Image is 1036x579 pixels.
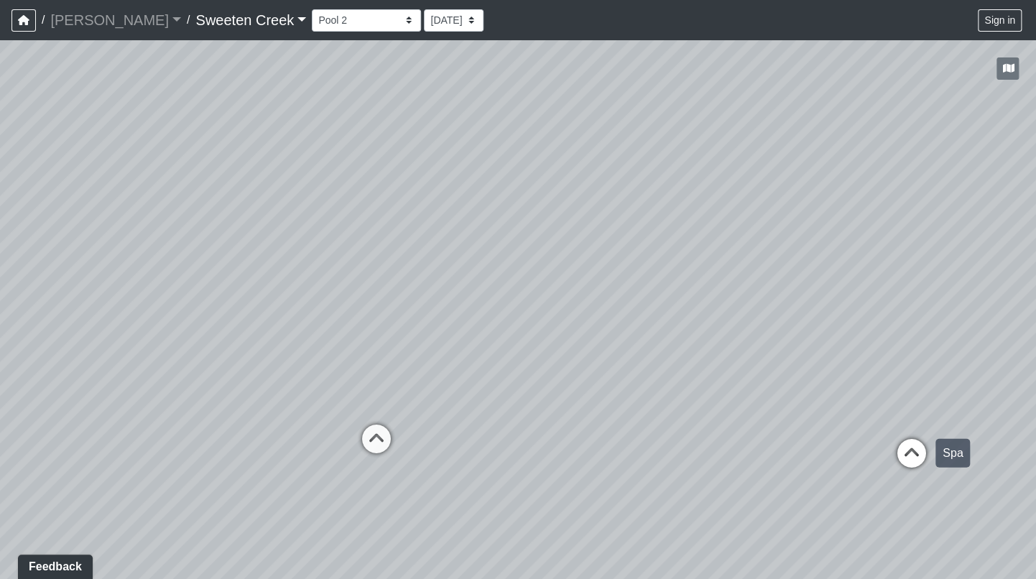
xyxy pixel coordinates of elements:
[50,6,181,34] a: [PERSON_NAME]
[11,550,96,579] iframe: Ybug feedback widget
[935,439,970,468] div: Spa
[36,6,50,34] span: /
[181,6,195,34] span: /
[978,9,1022,32] button: Sign in
[195,6,306,34] a: Sweeten Creek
